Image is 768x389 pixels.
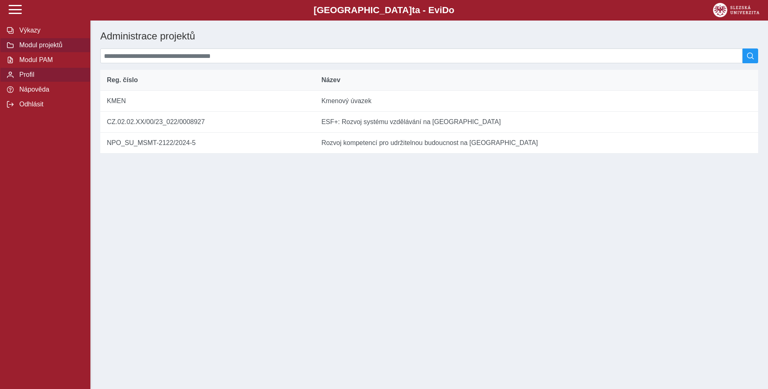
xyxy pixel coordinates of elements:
td: Rozvoj kompetencí pro udržitelnou budoucnost na [GEOGRAPHIC_DATA] [315,133,758,154]
td: Kmenový úvazek [315,91,758,112]
span: Nápověda [17,86,83,93]
span: Modul PAM [17,56,83,64]
span: t [412,5,415,15]
span: Modul projektů [17,41,83,49]
span: Název [321,76,340,84]
h1: Administrace projektů [97,27,650,45]
img: logo_web_su.png [713,3,759,17]
span: Výkazy [17,27,83,34]
span: o [449,5,454,15]
span: Profil [17,71,83,78]
span: D [442,5,449,15]
td: CZ.02.02.XX/00/23_022/0008927 [100,112,315,133]
span: Odhlásit [17,101,83,108]
td: NPO_SU_MSMT-2122/2024-5 [100,133,315,154]
b: [GEOGRAPHIC_DATA] a - Evi [25,5,743,16]
span: Reg. číslo [107,76,138,84]
td: KMEN [100,91,315,112]
td: ESF+: Rozvoj systému vzdělávání na [GEOGRAPHIC_DATA] [315,112,758,133]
